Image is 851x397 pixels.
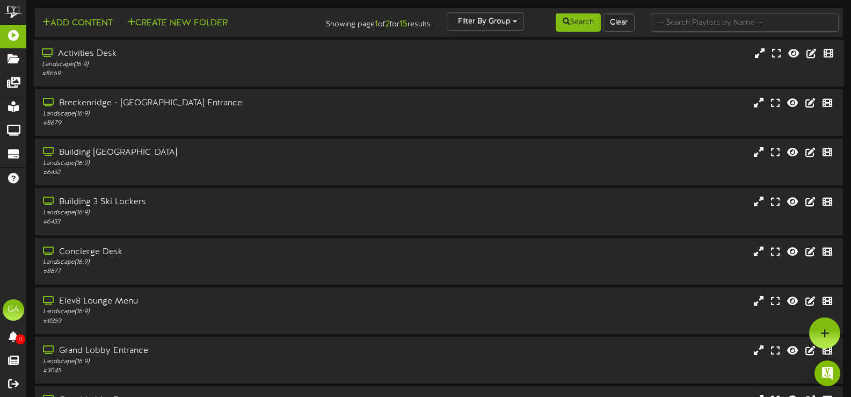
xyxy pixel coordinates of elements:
[447,12,524,31] button: Filter By Group
[43,208,363,218] div: Landscape ( 16:9 )
[42,60,363,69] div: Landscape ( 16:9 )
[43,110,363,119] div: Landscape ( 16:9 )
[43,218,363,227] div: # 6433
[556,13,601,32] button: Search
[43,147,363,159] div: Building [GEOGRAPHIC_DATA]
[43,246,363,258] div: Concierge Desk
[42,69,363,78] div: # 8669
[43,97,363,110] div: Breckenridge - [GEOGRAPHIC_DATA] Entrance
[39,17,116,30] button: Add Content
[124,17,231,30] button: Create New Folder
[43,119,363,128] div: # 8679
[43,267,363,276] div: # 8677
[814,360,840,386] div: Open Intercom Messenger
[43,159,363,168] div: Landscape ( 16:9 )
[375,19,378,29] strong: 1
[43,317,363,326] div: # 11359
[16,334,25,344] span: 0
[43,366,363,376] div: # 3045
[43,258,363,267] div: Landscape ( 16:9 )
[43,168,363,177] div: # 6432
[303,12,439,31] div: Showing page of for results
[399,19,408,29] strong: 15
[42,48,363,60] div: Activities Desk
[386,19,390,29] strong: 2
[43,295,363,308] div: Elev8 Lounge Menu
[43,307,363,316] div: Landscape ( 16:9 )
[651,13,839,32] input: -- Search Playlists by Name --
[43,345,363,357] div: Grand Lobby Entrance
[3,299,24,321] div: GA
[603,13,635,32] button: Clear
[43,357,363,366] div: Landscape ( 16:9 )
[43,196,363,208] div: Building 3 Ski Lockers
